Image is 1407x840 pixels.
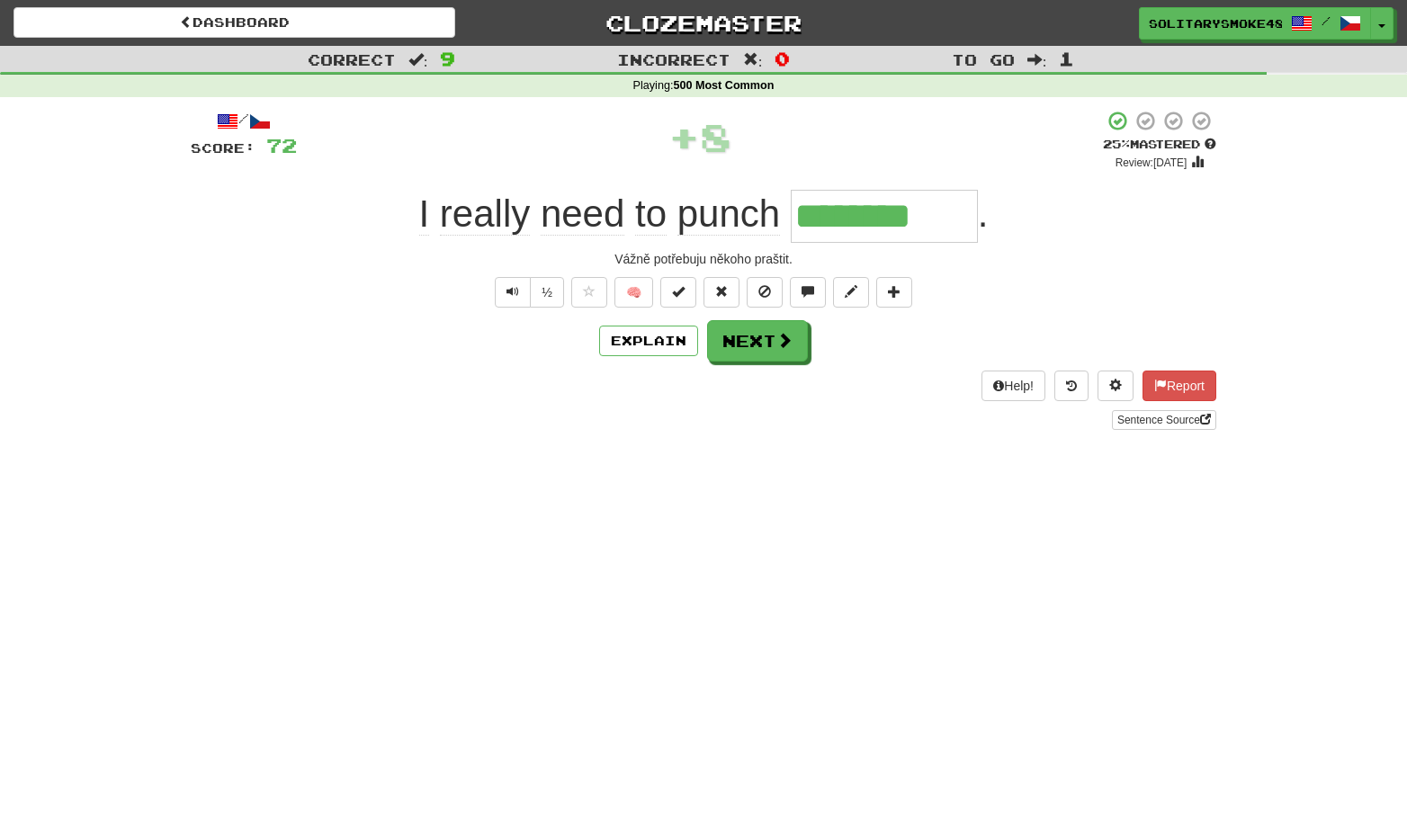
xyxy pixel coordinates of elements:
a: Sentence Source [1112,410,1216,430]
span: + [668,110,700,164]
span: Score: [191,140,255,156]
button: Next [707,320,808,362]
span: : [408,52,428,67]
span: Incorrect [617,50,730,68]
a: Dashboard [13,7,455,38]
span: I [419,192,430,236]
span: . [978,192,989,235]
span: SolitarySmoke4887 [1149,15,1282,31]
span: : [1027,52,1047,67]
span: 25 % [1103,137,1130,151]
button: Add to collection (alt+a) [876,277,912,308]
button: Explain [599,326,698,356]
button: Round history (alt+y) [1054,371,1089,401]
button: Reset to 0% Mastered (alt+r) [703,277,739,308]
span: : [743,52,763,67]
span: 1 [1059,48,1074,69]
span: 8 [700,114,731,159]
span: need [541,192,624,236]
button: Set this sentence to 100% Mastered (alt+m) [660,277,696,308]
small: Review: [DATE] [1116,156,1187,169]
span: To go [952,50,1015,68]
span: to [635,192,667,236]
button: 🧠 [614,277,653,308]
button: ½ [530,277,564,308]
button: Report [1143,371,1216,401]
span: 0 [775,48,790,69]
button: Help! [981,371,1045,401]
a: SolitarySmoke4887 / [1139,7,1371,40]
button: Edit sentence (alt+d) [833,277,869,308]
span: Correct [308,50,396,68]
span: / [1322,14,1331,27]
button: Favorite sentence (alt+f) [571,277,607,308]
div: Text-to-speech controls [491,277,564,308]
div: Vážně potřebuju někoho praštit. [191,250,1216,268]
button: Discuss sentence (alt+u) [790,277,826,308]
span: really [440,192,530,236]
span: punch [677,192,780,236]
div: Mastered [1103,137,1216,153]
span: 9 [440,48,455,69]
button: Ignore sentence (alt+i) [747,277,783,308]
span: 72 [266,134,297,156]
strong: 500 Most Common [673,79,774,92]
div: / [191,110,297,132]
button: Play sentence audio (ctl+space) [495,277,531,308]
a: Clozemaster [482,7,924,39]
